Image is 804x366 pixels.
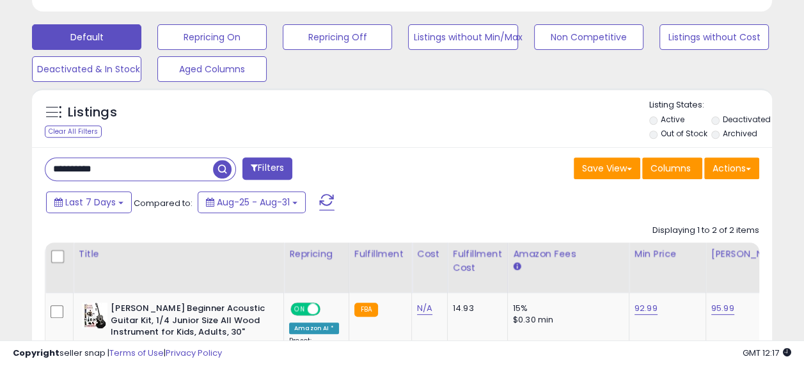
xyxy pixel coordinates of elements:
button: Listings without Min/Max [408,24,517,50]
label: Deactivated [723,114,771,125]
a: 92.99 [635,302,658,315]
b: [PERSON_NAME] Beginner Acoustic Guitar Kit, 1/4 Junior Size All Wood Instrument for Kids, Adults,... [111,303,266,353]
button: Listings without Cost [659,24,769,50]
div: Title [79,248,278,261]
a: Terms of Use [109,347,164,359]
img: 51JEuNtvyuL._SL40_.jpg [82,303,107,328]
div: Clear All Filters [45,125,102,138]
div: Displaying 1 to 2 of 2 items [652,225,759,237]
label: Active [661,114,684,125]
button: Save View [574,157,640,179]
h5: Listings [68,104,117,122]
span: ON [292,304,308,315]
button: Last 7 Days [46,191,132,213]
span: 2025-09-8 12:17 GMT [743,347,791,359]
span: Compared to: [134,197,193,209]
div: Amazon Fees [513,248,624,261]
button: Deactivated & In Stock [32,56,141,82]
div: Fulfillment Cost [453,248,502,274]
div: Min Price [635,248,700,261]
div: Cost [417,248,442,261]
label: Archived [723,128,757,139]
div: Amazon AI * [289,322,339,334]
a: N/A [417,302,432,315]
div: Fulfillment [354,248,406,261]
strong: Copyright [13,347,59,359]
div: Repricing [289,248,343,261]
span: Columns [650,162,691,175]
button: Filters [242,157,292,180]
small: FBA [354,303,378,317]
button: Repricing On [157,24,267,50]
div: 15% [513,303,619,314]
button: Columns [642,157,702,179]
a: 95.99 [711,302,734,315]
div: seller snap | | [13,347,222,360]
span: Last 7 Days [65,196,116,209]
button: Non Competitive [534,24,643,50]
div: 14.93 [453,303,498,314]
button: Repricing Off [283,24,392,50]
span: OFF [319,304,339,315]
span: Aug-25 - Aug-31 [217,196,290,209]
button: Default [32,24,141,50]
label: Out of Stock [661,128,707,139]
a: Privacy Policy [166,347,222,359]
div: $0.30 min [513,314,619,326]
p: Listing States: [649,99,772,111]
button: Aged Columns [157,56,267,82]
small: Amazon Fees. [513,261,521,273]
button: Actions [704,157,759,179]
button: Aug-25 - Aug-31 [198,191,306,213]
div: [PERSON_NAME] [711,248,787,261]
